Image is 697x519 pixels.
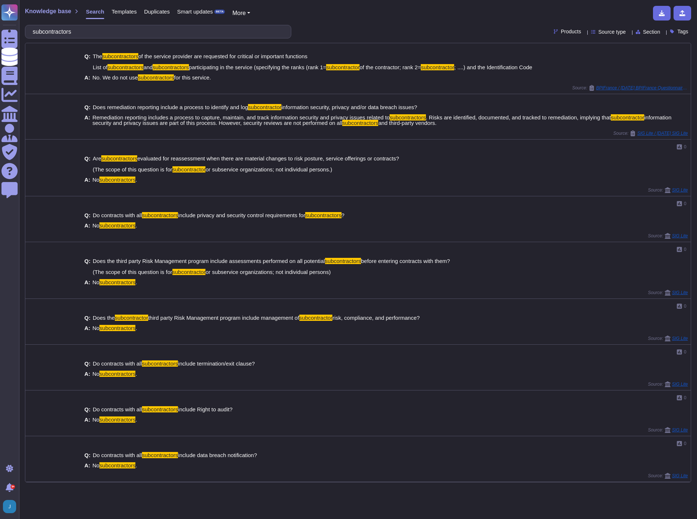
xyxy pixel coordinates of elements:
[390,114,426,121] mark: subcontractors
[178,452,257,458] span: include data breach notification?
[684,201,686,206] span: 0
[648,187,688,193] span: Source:
[684,350,686,354] span: 0
[84,177,90,182] b: A:
[135,222,137,229] span: .
[305,212,341,218] mark: subcontractors
[672,382,688,386] span: SIG Lite
[596,86,688,90] span: BPIFrance / [DATE] BPIFrance Questionnaire Copy
[93,104,248,110] span: Does remediation reporting include a process to identify and log
[672,234,688,238] span: SIG Lite
[84,371,90,377] b: A:
[677,29,688,34] span: Tags
[326,64,360,70] mark: subcontractor
[684,304,686,308] span: 0
[684,145,686,149] span: 0
[101,155,137,162] mark: subcontractors
[84,212,91,218] b: Q:
[84,463,90,468] b: A:
[421,64,454,70] mark: subcontractor
[93,406,142,412] span: Do contracts with all
[138,74,174,81] mark: subcontractors
[672,290,688,295] span: SIG Lite
[142,406,178,412] mark: subcontractors
[643,29,660,34] span: Section
[86,9,104,14] span: Search
[148,315,299,321] span: third party Risk Management program include management of
[135,371,137,377] span: .
[84,361,91,366] b: Q:
[92,462,99,468] span: No
[205,269,331,275] span: or subservice organizations; not individual persons)
[84,407,91,412] b: Q:
[684,247,686,252] span: 0
[281,104,417,110] span: information security, privacy and/or data breach issues?
[342,120,378,126] mark: subcontractors
[107,64,143,70] mark: subcontractors
[99,462,135,468] mark: subcontractors
[561,29,581,34] span: Products
[84,452,91,458] b: Q:
[205,166,332,173] span: or subservice organizations; not individual persons.)
[102,53,138,59] mark: subcontractors
[93,212,142,218] span: Do contracts with all
[360,64,421,70] span: of the contractor; rank 2=
[143,64,153,70] span: and
[613,130,688,136] span: Source:
[92,114,671,126] span: information security and privacy issues are part of this process. However, security reviews are n...
[99,222,135,229] mark: subcontractors
[611,114,644,121] mark: subcontractor
[84,115,90,126] b: A:
[572,85,688,91] span: Source:
[99,177,135,183] mark: subcontractors
[92,222,99,229] span: No
[332,315,420,321] span: risk, compliance, and performance?
[135,416,137,423] span: .
[454,64,532,70] span: ; ....) and the Identification Code
[99,325,135,331] mark: subcontractors
[135,177,137,183] span: .
[142,452,178,458] mark: subcontractors
[92,114,390,121] span: Remediation reporting includes a process to capture, maintain, and track information security and...
[684,396,686,400] span: 0
[189,64,326,70] span: participating in the service (specifying the ranks (rank 1=
[142,212,178,218] mark: subcontractors
[178,406,232,412] span: include Right to audit?
[648,233,688,239] span: Source:
[112,9,136,14] span: Templates
[93,155,399,173] span: evaluated for reassessment when there are material changes to risk posture, service offerings or ...
[172,166,206,173] mark: subcontractor
[99,416,135,423] mark: subcontractors
[92,279,99,285] span: No
[99,371,135,377] mark: subcontractors
[93,155,101,162] span: Are
[648,336,688,341] span: Source:
[115,315,148,321] mark: subcontractor
[93,53,102,59] span: The
[178,360,255,367] span: include termination/exit clause?
[92,74,138,81] span: No. We do not use
[299,315,333,321] mark: subcontractor
[29,25,284,38] input: Search a question or template...
[84,104,91,110] b: Q:
[637,131,688,136] span: SIG Lite / [DATE] SIG Lite
[174,74,211,81] span: for this service.
[342,212,344,218] span: ?
[672,336,688,341] span: SIG Lite
[99,279,135,285] mark: subcontractors
[25,8,71,14] span: Knowledge base
[84,417,90,422] b: A:
[142,360,178,367] mark: subcontractors
[92,371,99,377] span: No
[93,53,307,70] span: of the service provider are requested for critical or important functions List of
[92,325,99,331] span: No
[11,485,15,489] div: 9+
[1,498,21,515] button: user
[178,212,305,218] span: include privacy and security control requirements for
[172,269,206,275] mark: subcontractor
[93,452,142,458] span: Do contracts with all
[135,279,137,285] span: .
[378,120,436,126] span: and third-party vendors.
[232,9,250,18] button: More
[135,325,137,331] span: .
